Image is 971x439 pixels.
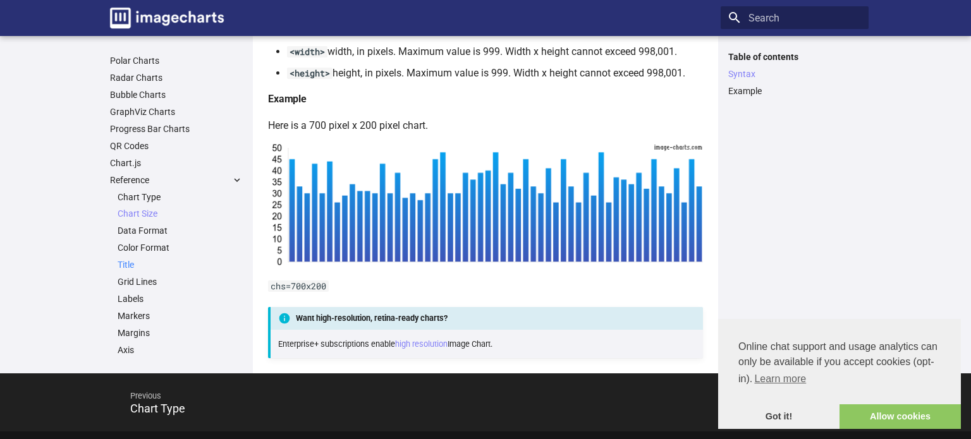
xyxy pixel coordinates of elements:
a: Chart Type [118,191,243,203]
span: Next [485,381,838,411]
a: Syntax [728,68,861,80]
a: Polar Charts [110,55,243,66]
code: chs=700x200 [268,280,329,292]
code: <width> [287,46,327,57]
a: Progress Bar Charts [110,123,243,135]
p: Want high-resolution, retina-ready charts? [268,307,703,330]
a: Chart Size [118,208,243,219]
a: Bubble Charts [110,89,243,100]
a: learn more about cookies [752,370,808,388]
a: Radar Charts [110,72,243,83]
a: allow cookies [840,404,961,430]
a: GraphViz Charts [110,106,243,117]
a: QR Codes [110,140,243,152]
span: Online chat support and usage analytics can only be available if you accept cookies (opt-in). [738,339,941,388]
li: width, in pixels. Maximum value is 999. Width x height cannot exceed 998,001. [287,44,703,60]
a: Chart.js [110,157,243,169]
a: Data Format [118,225,243,236]
code: <height> [287,68,333,79]
a: Margins [118,327,243,339]
a: high resolution [395,339,448,349]
nav: Table of contents [721,51,869,97]
h4: Example [268,91,703,107]
a: NextData Format [485,376,869,429]
img: chart [268,143,703,268]
input: Search [721,6,869,29]
span: Previous [118,381,470,411]
a: Markers [118,310,243,322]
p: Here is a 700 pixel x 200 pixel chart. [268,117,703,134]
a: PreviousChart Type [102,376,485,429]
a: Grid Lines [118,276,243,287]
span: Chart Type [130,402,185,415]
a: Axis [118,344,243,356]
img: logo [110,8,224,28]
a: Title [118,259,243,270]
a: dismiss cookie message [718,404,840,430]
a: Example [728,85,861,97]
a: Labels [118,293,243,304]
p: Enterprise+ subscriptions enable Image Chart. [278,338,695,351]
a: Image-Charts documentation [105,3,229,33]
label: Table of contents [721,51,869,63]
label: Reference [110,174,243,186]
a: Color Format [118,242,243,253]
li: height, in pixels. Maximum value is 999. Width x height cannot exceed 998,001. [287,65,703,81]
div: cookieconsent [718,319,961,429]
